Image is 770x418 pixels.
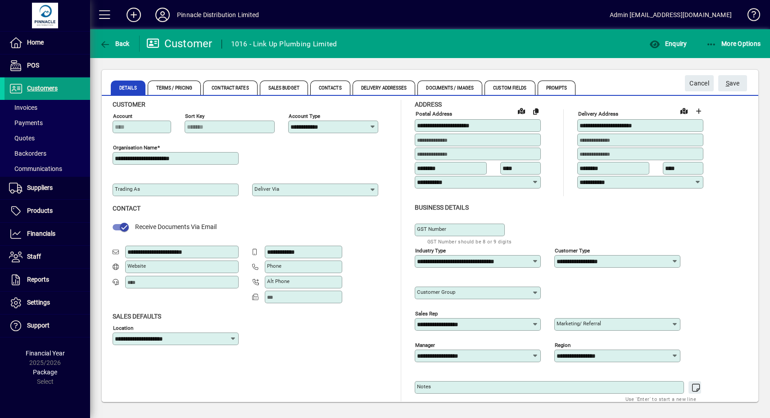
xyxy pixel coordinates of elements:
mat-hint: GST Number should be 8 or 9 digits [427,236,512,247]
a: Suppliers [5,177,90,199]
mat-label: Phone [267,263,281,269]
a: Products [5,200,90,222]
mat-label: Sort key [185,113,204,119]
mat-label: Trading as [115,186,140,192]
span: Home [27,39,44,46]
a: Payments [5,115,90,130]
span: Sales defaults [113,313,161,320]
mat-label: Website [127,263,146,269]
mat-label: Industry type [415,247,446,253]
button: Choose address [691,104,706,118]
span: Payments [9,119,43,126]
span: Customer [113,101,145,108]
span: Contact [113,205,140,212]
span: More Options [706,40,761,47]
span: Terms / Pricing [148,81,201,95]
a: Knowledge Base [741,2,759,31]
mat-hint: Use 'Enter' to start a new line [625,394,696,404]
span: Settings [27,299,50,306]
a: POS [5,54,90,77]
button: Cancel [685,75,714,91]
div: 1016 - Link Up Plumbing Limited [231,37,337,51]
span: POS [27,62,39,69]
a: Staff [5,246,90,268]
mat-label: Marketing/ Referral [557,320,601,327]
span: Cancel [689,76,709,91]
div: Admin [EMAIL_ADDRESS][DOMAIN_NAME] [610,8,732,22]
span: Reports [27,276,49,283]
span: Sales Budget [260,81,308,95]
a: Support [5,315,90,337]
mat-label: Organisation name [113,144,157,151]
span: Suppliers [27,184,53,191]
mat-label: GST Number [417,226,446,232]
button: More Options [704,36,763,52]
span: Customers [27,85,58,92]
a: Quotes [5,130,90,146]
button: Profile [148,7,177,23]
span: Products [27,207,53,214]
span: Communications [9,165,62,172]
span: Delivery Addresses [353,81,416,95]
a: Home [5,31,90,54]
button: Enquiry [647,36,689,52]
mat-label: Location [113,324,133,331]
span: Prompts [538,81,576,95]
mat-label: Alt Phone [267,278,290,284]
span: Quotes [9,135,35,142]
span: Details [111,81,145,95]
div: Customer [146,36,213,51]
mat-label: Notes [417,383,431,390]
span: Custom Fields [485,81,535,95]
span: Financial Year [26,350,65,357]
mat-label: Deliver via [254,186,279,192]
button: Save [718,75,747,91]
button: Add [119,7,148,23]
mat-label: Sales rep [415,310,438,316]
span: Financials [27,230,55,237]
a: View on map [677,103,691,118]
a: Communications [5,161,90,176]
div: Pinnacle Distribution Limited [177,8,259,22]
span: Receive Documents Via Email [135,223,217,230]
mat-label: Account [113,113,132,119]
span: Invoices [9,104,37,111]
span: Staff [27,253,41,260]
mat-label: Manager [415,342,435,348]
a: View on map [514,103,529,118]
mat-label: Customer group [417,289,455,295]
a: Financials [5,223,90,245]
span: ave [726,76,740,91]
button: Back [97,36,132,52]
span: Business details [415,204,469,211]
a: Settings [5,292,90,314]
span: Contract Rates [203,81,257,95]
span: Support [27,322,50,329]
button: Copy to Delivery address [529,104,543,118]
span: Backorders [9,150,46,157]
span: Contacts [310,81,350,95]
span: Enquiry [649,40,687,47]
a: Reports [5,269,90,291]
span: Package [33,369,57,376]
span: Back [100,40,130,47]
a: Invoices [5,100,90,115]
span: Address [415,101,442,108]
app-page-header-button: Back [90,36,140,52]
mat-label: Account Type [289,113,320,119]
span: Documents / Images [417,81,482,95]
span: S [726,80,729,87]
mat-label: Region [555,342,571,348]
mat-label: Customer type [555,247,590,253]
a: Backorders [5,146,90,161]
